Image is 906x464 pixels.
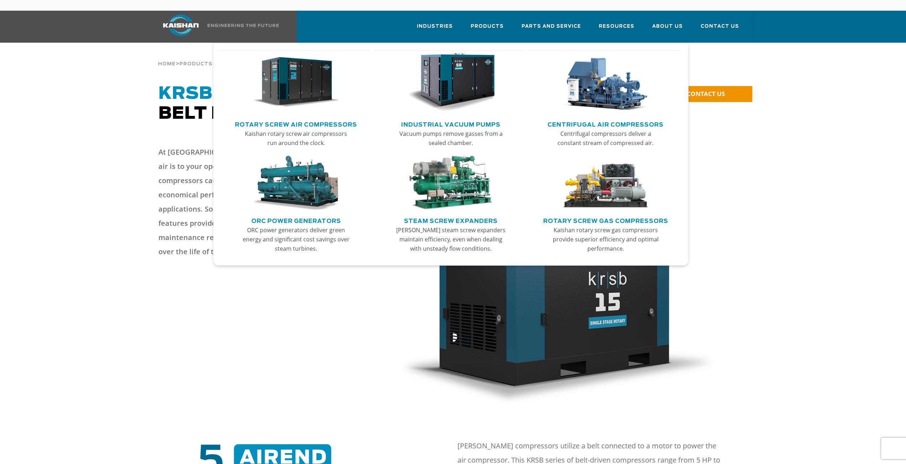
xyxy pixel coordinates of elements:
[401,118,501,129] a: Industrial Vacuum Pumps
[395,129,506,148] p: Vacuum pumps remove gasses from a sealed chamber.
[522,17,581,41] a: Parts and Service
[652,22,683,31] span: About Us
[550,129,661,148] p: Centrifugal compressors deliver a constant stream of compressed air.
[471,17,504,41] a: Products
[398,138,713,403] img: krsb15
[241,225,352,253] p: ORC power generators deliver green energy and significant cost savings over steam turbines.
[395,225,506,253] p: [PERSON_NAME] steam screw expanders maintain efficiency, even when dealing with unsteady flow con...
[404,215,498,225] a: Steam Screw Expanders
[179,60,213,67] a: Products
[652,17,683,41] a: About Us
[407,53,494,112] img: thumb-Industrial-Vacuum-Pumps
[154,15,208,36] img: kaishan logo
[252,53,340,112] img: thumb-Rotary-Screw-Air-Compressors
[471,22,504,31] span: Products
[687,90,725,98] span: CONTACT US
[154,11,280,43] a: Kaishan USA
[664,86,752,102] a: CONTACT US
[562,156,649,210] img: thumb-Rotary-Screw-Gas-Compressors
[562,53,649,112] img: thumb-Centrifugal-Air-Compressors
[522,22,581,31] span: Parts and Service
[550,225,661,253] p: Kaishan rotary screw gas compressors provide superior efficiency and optimal performance.
[158,62,176,66] span: Home
[701,22,739,31] span: Contact Us
[252,156,340,210] img: thumb-ORC-Power-Generators
[701,17,739,41] a: Contact Us
[599,22,634,31] span: Resources
[543,215,668,225] a: Rotary Screw Gas Compressors
[179,62,213,66] span: Products
[548,118,664,129] a: Centrifugal Air Compressors
[158,85,213,102] span: KRSB
[417,22,453,31] span: Industries
[251,215,341,225] a: ORC Power Generators
[158,60,176,67] a: Home
[417,17,453,41] a: Industries
[208,24,279,27] img: Engineering the future
[158,85,348,122] span: Belt Drive Series
[599,17,634,41] a: Resources
[158,43,289,70] div: > >
[235,118,357,129] a: Rotary Screw Air Compressors
[241,129,352,148] p: Kaishan rotary screw air compressors run around the clock.
[407,156,494,210] img: thumb-Steam-Screw-Expanders
[158,145,365,259] p: At [GEOGRAPHIC_DATA], we know how crucial compressed air is to your operation. Our KRSB belt-driv...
